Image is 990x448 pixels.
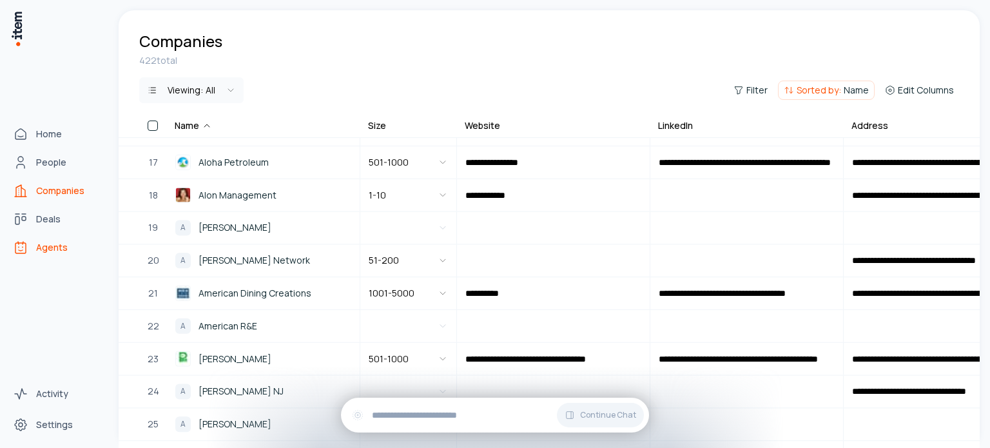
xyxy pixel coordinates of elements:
[168,84,215,97] div: Viewing:
[148,319,159,333] span: 22
[199,253,310,268] span: [PERSON_NAME] Network
[36,418,73,431] span: Settings
[36,213,61,226] span: Deals
[898,84,954,97] span: Edit Columns
[658,119,693,132] div: LinkedIn
[175,286,191,301] img: American Dining Creations
[8,121,106,147] a: Home
[880,81,959,99] button: Edit Columns
[199,188,277,202] span: Alon Management
[36,184,84,197] span: Companies
[168,147,359,178] a: Aloha PetroleumAloha Petroleum
[580,410,636,420] span: Continue Chat
[199,319,257,333] span: American R&E
[148,286,158,300] span: 21
[168,245,359,276] a: A[PERSON_NAME] Network
[851,119,888,132] div: Address
[199,384,284,398] span: [PERSON_NAME] NJ
[8,150,106,175] a: People
[175,384,191,399] div: A
[341,398,649,433] div: Continue Chat
[8,235,106,260] a: Agents
[175,318,191,334] div: A
[175,188,191,203] img: Alon Management
[844,84,869,97] span: Name
[8,178,106,204] a: Companies
[8,381,106,407] a: Activity
[36,128,62,141] span: Home
[8,412,106,438] a: Settings
[168,278,359,309] a: American Dining CreationsAmerican Dining Creations
[168,376,359,407] a: A[PERSON_NAME] NJ
[368,119,386,132] div: Size
[199,155,269,170] span: Aloha Petroleum
[797,84,841,97] span: Sorted by:
[175,155,191,170] img: Aloha Petroleum
[728,81,773,99] button: Filter
[168,409,359,440] a: A[PERSON_NAME]
[148,352,159,366] span: 23
[175,220,191,235] div: A
[199,417,271,431] span: [PERSON_NAME]
[199,220,271,235] span: [PERSON_NAME]
[148,220,158,235] span: 19
[149,155,158,170] span: 17
[746,84,768,97] span: Filter
[148,417,159,431] span: 25
[168,344,359,375] a: Amish Patel[PERSON_NAME]
[36,241,68,254] span: Agents
[175,416,191,432] div: A
[36,156,66,169] span: People
[168,212,359,243] a: A[PERSON_NAME]
[175,119,212,132] div: Name
[139,54,959,67] div: 422 total
[175,253,191,268] div: A
[139,31,222,52] h1: Companies
[168,311,359,342] a: AAmerican R&E
[199,352,271,366] span: [PERSON_NAME]
[199,286,311,300] span: American Dining Creations
[175,351,191,367] img: Amish Patel
[148,253,159,268] span: 20
[778,81,875,100] button: Sorted by:Name
[149,188,158,202] span: 18
[557,403,644,427] button: Continue Chat
[168,180,359,211] a: Alon ManagementAlon Management
[465,119,500,132] div: Website
[36,387,68,400] span: Activity
[10,10,23,47] img: Item Brain Logo
[8,206,106,232] a: Deals
[148,384,159,398] span: 24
